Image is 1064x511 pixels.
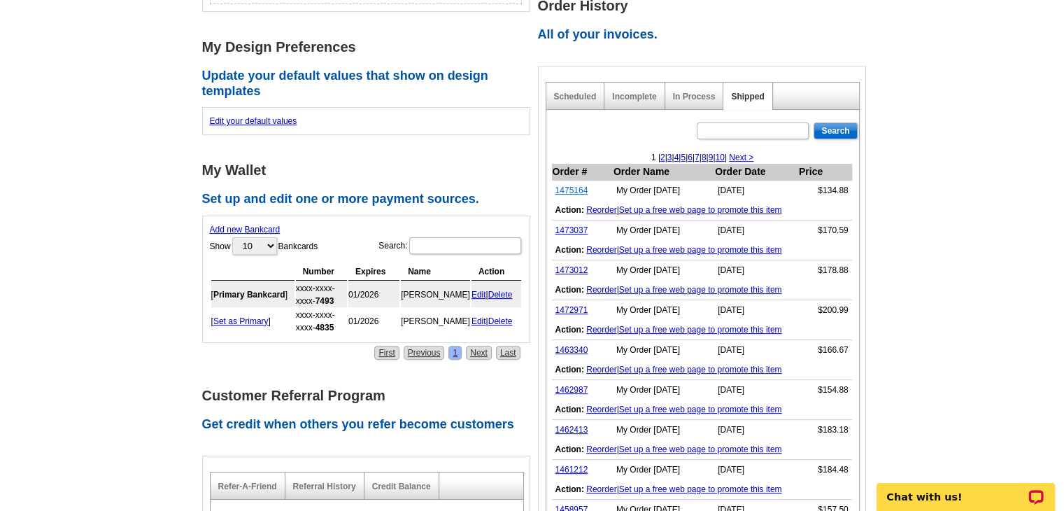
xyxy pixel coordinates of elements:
td: $154.88 [798,380,852,400]
a: 1473012 [555,265,588,275]
a: Edit [471,316,486,326]
a: Credit Balance [372,482,431,491]
a: Edit your default values [210,116,297,126]
a: Reorder [586,285,616,295]
iframe: LiveChat chat widget [867,467,1064,511]
td: xxxx-xxxx-xxxx- [296,309,347,334]
a: 1475164 [555,185,588,195]
a: Refer-A-Friend [218,482,277,491]
td: My Order [DATE] [613,260,714,281]
a: Shipped [731,92,764,101]
a: Reorder [586,444,616,454]
a: Incomplete [612,92,656,101]
a: 6 [688,153,693,162]
th: Order Date [714,164,798,181]
td: My Order [DATE] [613,300,714,321]
b: Action: [555,405,584,414]
td: $134.88 [798,181,852,201]
a: Reorder [586,484,616,494]
b: Primary Bankcard [213,290,285,300]
td: | [552,360,852,380]
td: [PERSON_NAME] [401,309,470,334]
td: | [552,479,852,500]
h2: Get credit when others you refer become customers [202,417,538,433]
th: Order Name [613,164,714,181]
a: Next > [729,153,753,162]
td: $170.59 [798,220,852,241]
a: Add new Bankcard [210,225,281,234]
a: Set up a free web page to promote this item [619,365,782,374]
input: Search [814,122,857,139]
td: [DATE] [714,300,798,321]
td: | [552,440,852,460]
a: Scheduled [554,92,597,101]
th: Number [296,263,347,281]
h1: Customer Referral Program [202,388,538,403]
td: [DATE] [714,420,798,440]
h1: My Design Preferences [202,40,538,55]
td: | [552,320,852,340]
strong: 4835 [315,323,334,332]
label: Search: [378,236,522,255]
th: Action [471,263,521,281]
a: Delete [488,316,513,326]
a: Delete [488,290,513,300]
a: 4 [674,153,679,162]
td: | [552,240,852,260]
a: Reorder [586,245,616,255]
label: Show Bankcards [210,236,318,256]
a: 1461212 [555,465,588,475]
td: | [471,282,521,307]
td: | [471,309,521,334]
a: 7 [695,153,700,162]
a: Set up a free web page to promote this item [619,285,782,295]
td: My Order [DATE] [613,380,714,400]
a: 8 [702,153,707,162]
td: [DATE] [714,220,798,241]
a: Set up a free web page to promote this item [619,444,782,454]
a: Edit [471,290,486,300]
a: Set up a free web page to promote this item [619,245,782,255]
b: Action: [555,325,584,335]
td: [DATE] [714,181,798,201]
td: 01/2026 [348,282,399,307]
a: Reorder [586,365,616,374]
h1: My Wallet [202,163,538,178]
a: 1463340 [555,345,588,355]
td: $183.18 [798,420,852,440]
th: Expires [348,263,399,281]
a: 1 [448,346,462,360]
a: First [374,346,399,360]
th: Name [401,263,470,281]
td: | [552,200,852,220]
a: Reorder [586,405,616,414]
a: 10 [715,153,724,162]
th: Order # [552,164,613,181]
td: 01/2026 [348,309,399,334]
a: Set up a free web page to promote this item [619,405,782,414]
a: Referral History [293,482,356,491]
a: Reorder [586,205,616,215]
td: [DATE] [714,260,798,281]
td: xxxx-xxxx-xxxx- [296,282,347,307]
a: 1462987 [555,385,588,395]
b: Action: [555,365,584,374]
td: [PERSON_NAME] [401,282,470,307]
a: In Process [673,92,716,101]
td: My Order [DATE] [613,420,714,440]
td: My Order [DATE] [613,220,714,241]
select: ShowBankcards [232,237,277,255]
h2: Set up and edit one or more payment sources. [202,192,538,207]
a: Set as Primary [213,316,269,326]
a: Next [466,346,492,360]
td: $184.48 [798,460,852,480]
a: 3 [667,153,672,162]
td: $166.67 [798,340,852,360]
td: [DATE] [714,340,798,360]
strong: 7493 [315,296,334,306]
th: Price [798,164,852,181]
a: 1462413 [555,425,588,435]
h2: Update your default values that show on design templates [202,69,538,99]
